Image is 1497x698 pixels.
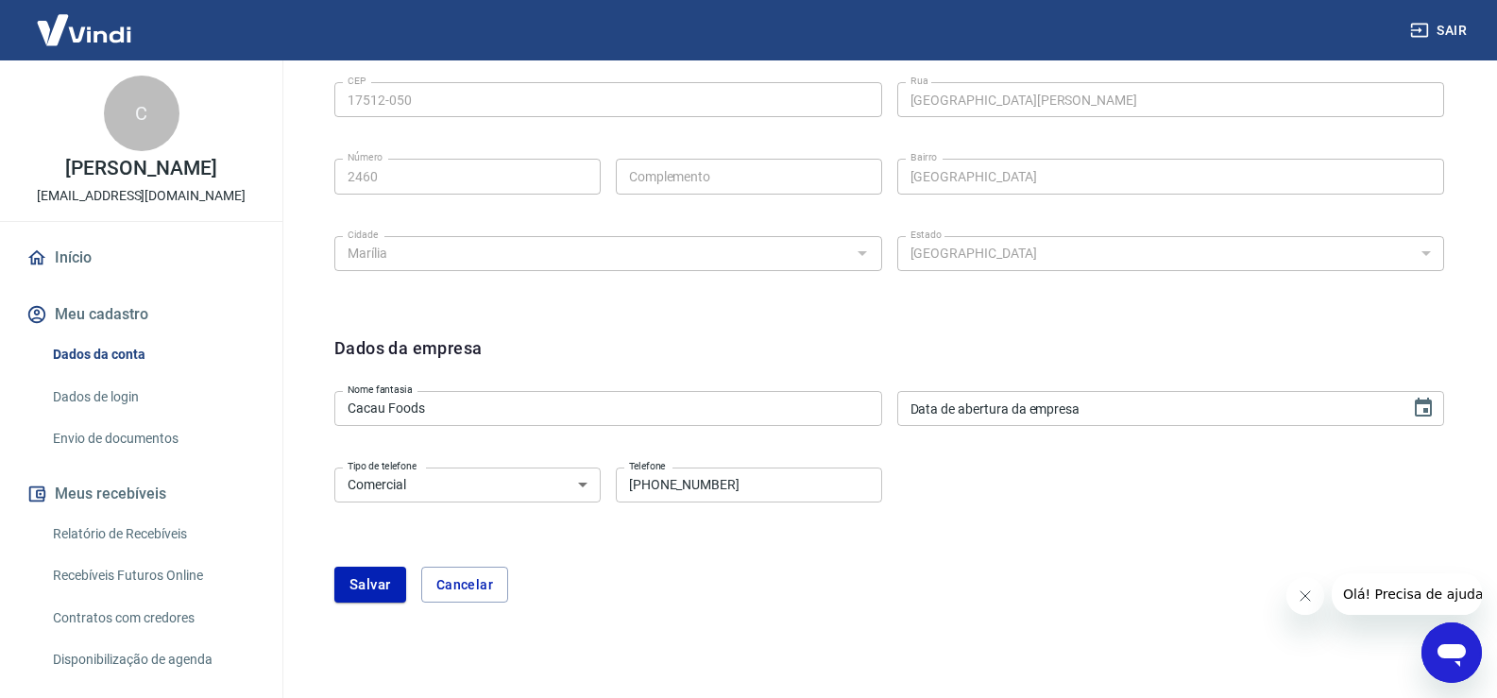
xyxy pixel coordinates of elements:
[1404,389,1442,427] button: Choose date
[45,556,260,595] a: Recebíveis Futuros Online
[45,640,260,679] a: Disponibilização de agenda
[1332,573,1482,615] iframe: Mensagem da empresa
[348,228,378,242] label: Cidade
[1421,622,1482,683] iframe: Botão para abrir a janela de mensagens
[65,159,216,179] p: [PERSON_NAME]
[23,1,145,59] img: Vindi
[340,242,845,265] input: Digite aqui algumas palavras para buscar a cidade
[910,228,942,242] label: Estado
[45,419,260,458] a: Envio de documentos
[45,515,260,553] a: Relatório de Recebíveis
[104,76,179,151] div: C
[348,150,383,164] label: Número
[23,294,260,335] button: Meu cadastro
[23,473,260,515] button: Meus recebíveis
[334,335,482,383] h6: Dados da empresa
[37,186,246,206] p: [EMAIL_ADDRESS][DOMAIN_NAME]
[11,13,159,28] span: Olá! Precisa de ajuda?
[629,459,666,473] label: Telefone
[1286,577,1324,615] iframe: Fechar mensagem
[910,150,937,164] label: Bairro
[421,567,508,603] button: Cancelar
[897,391,1398,426] input: DD/MM/YYYY
[45,335,260,374] a: Dados da conta
[45,599,260,638] a: Contratos com credores
[348,383,413,397] label: Nome fantasia
[23,237,260,279] a: Início
[910,74,928,88] label: Rua
[45,378,260,417] a: Dados de login
[1406,13,1474,48] button: Sair
[348,459,417,473] label: Tipo de telefone
[348,74,366,88] label: CEP
[334,567,406,603] button: Salvar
